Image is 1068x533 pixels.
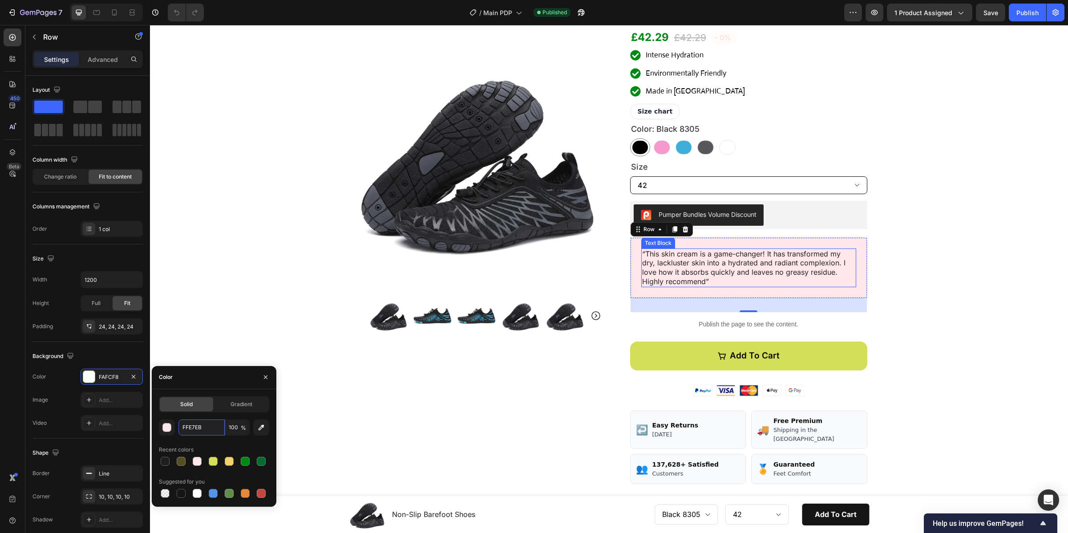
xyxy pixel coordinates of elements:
p: Row [43,32,119,42]
div: Suggested for you [159,478,205,486]
div: Columns management [32,201,102,213]
div: Guaranteed [623,435,665,444]
legend: Color: Black 8305 [480,97,550,111]
div: Color [32,373,46,381]
p: 7 [58,7,62,18]
div: 👥 [486,437,498,452]
input: Eg: FFFFFF [178,419,225,435]
div: Pumper Bundles Volume Discount [509,185,607,194]
div: 1 col [99,225,141,233]
iframe: Design area [150,25,1068,533]
div: 450 [8,95,21,102]
div: Height [32,299,49,307]
button: Show survey - Help us improve GemPages! [933,518,1048,529]
div: Add... [99,419,141,427]
div: Add to cart [665,485,707,494]
div: Width [32,276,47,284]
div: Background [32,350,76,362]
input: Auto [81,272,142,288]
div: Order [32,225,47,233]
div: Image [32,396,48,404]
div: Publish [1016,8,1039,17]
a: Size chart [480,79,530,94]
div: Undo/Redo [168,4,204,21]
span: % [241,424,246,432]
span: Environmentally Friendly [496,44,576,53]
button: Save [976,4,1005,21]
div: Shape [32,447,61,459]
button: 1 product assigned [887,4,972,21]
span: Solid [180,400,193,408]
div: Add... [99,516,141,524]
h1: Non-Slip Barefoot Shoes [241,484,326,495]
div: Color [159,373,173,381]
div: 🏅 [607,437,619,452]
div: Add to cart [580,325,630,337]
legend: Size [480,135,499,149]
span: / [479,8,481,17]
div: Layout [32,84,62,96]
div: Size [32,253,56,265]
div: £42.29 [523,5,557,21]
div: 137,628+ Satisfied [502,435,569,444]
div: FAFCF8 [99,373,125,381]
div: 10, 10, 10, 10 [99,493,141,501]
div: Customers [502,444,569,453]
span: Full [92,299,101,307]
div: [DATE] [502,405,548,414]
div: Shadow [32,516,53,524]
span: Gradient [231,400,252,408]
div: Easy Returns [502,396,548,405]
div: Feet Comfort [623,444,665,453]
span: Save [983,9,998,16]
p: Settings [44,55,69,64]
div: Border [32,469,50,477]
div: ↩️ [486,398,498,412]
button: Carousel Next Arrow [441,285,451,296]
div: 24, 24, 24, 24 [99,323,141,331]
div: Padding [32,322,53,330]
img: CIumv63twf4CEAE=.png [491,185,502,195]
span: Main PDP [483,8,512,17]
button: Add to cart [480,317,717,346]
div: Open Intercom Messenger [1038,489,1059,511]
div: Recent colors [159,446,194,454]
button: Publish [1009,4,1046,21]
span: 1 product assigned [894,8,952,17]
div: Shipping in the [GEOGRAPHIC_DATA] [623,401,712,418]
div: Line [99,470,141,478]
div: Text Block [493,214,523,222]
div: Beta [7,163,21,170]
span: Published [542,8,567,16]
div: Row [492,200,506,208]
span: Made in [GEOGRAPHIC_DATA] [496,61,595,71]
img: Alt Image [543,360,654,372]
div: £42.29 [480,5,520,20]
div: Corner [32,492,50,500]
button: Add to cart [652,479,720,500]
p: Publish the page to see the content. [480,295,717,304]
pre: - 0% [561,6,587,19]
button: Pumper Bundles Volume Discount [484,179,614,201]
span: Fit to content [99,173,132,181]
span: Fit [124,299,130,307]
span: Change ratio [44,173,77,181]
span: Intense Hydration [496,25,554,35]
div: Free Premium [623,391,712,401]
div: Add... [99,396,141,404]
button: 7 [4,4,66,21]
p: “This skin cream is a game-changer! It has transformed my dry, lackluster skin into a hydrated an... [492,224,705,261]
span: Help us improve GemPages! [933,519,1038,528]
p: Advanced [88,55,118,64]
div: Video [32,419,47,427]
div: 🚚 [607,398,619,412]
div: Column width [32,154,80,166]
